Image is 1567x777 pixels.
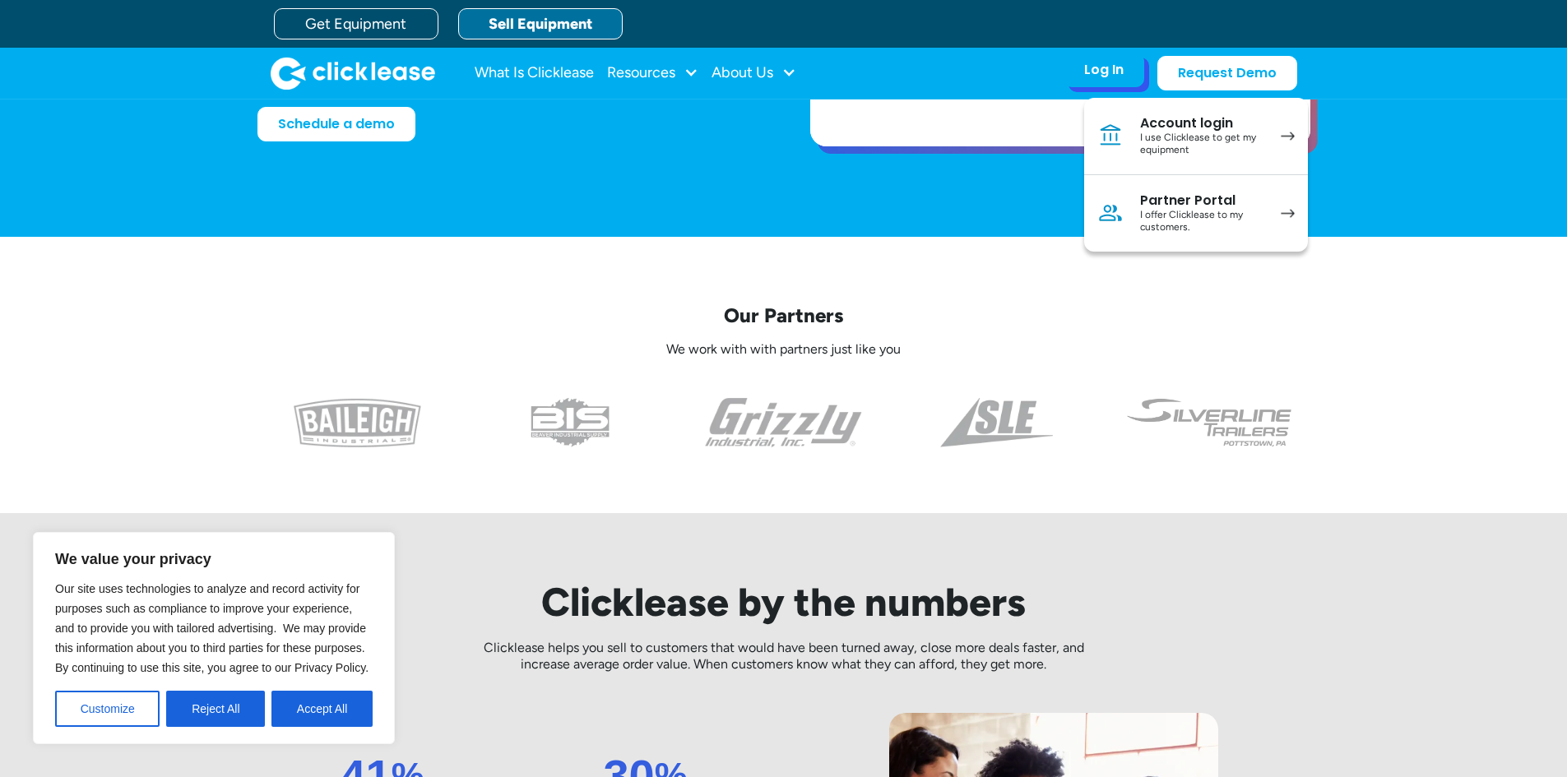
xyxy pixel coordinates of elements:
button: Accept All [271,691,373,727]
button: Reject All [166,691,265,727]
p: We work with with partners just like you [257,341,1310,358]
img: baileigh logo [294,398,421,447]
div: I use Clicklease to get my equipment [1140,132,1264,157]
div: Resources [607,57,698,90]
div: I offer Clicklease to my customers. [1140,209,1264,234]
a: Schedule a demo [257,107,415,141]
img: the logo for beaver industrial supply [531,398,610,447]
a: What Is Clicklease [475,57,594,90]
img: the grizzly industrial inc logo [705,398,862,447]
img: arrow [1281,209,1295,218]
a: Partner PortalI offer Clicklease to my customers. [1084,175,1308,252]
div: We value your privacy [33,532,395,744]
div: Partner Portal [1140,192,1264,209]
a: Get Equipment [274,8,438,39]
button: Customize [55,691,160,727]
a: Account loginI use Clicklease to get my equipment [1084,98,1308,175]
img: Bank icon [1097,123,1124,149]
span: Our site uses technologies to analyze and record activity for purposes such as compliance to impr... [55,582,369,674]
div: Account login [1140,115,1264,132]
img: Person icon [1097,200,1124,226]
img: arrow [1281,132,1295,141]
p: Our Partners [257,303,1310,328]
img: a black and white photo of the side of a triangle [940,398,1053,447]
a: Sell Equipment [458,8,623,39]
div: Log In [1084,62,1124,78]
a: home [271,57,435,90]
h2: Clicklease by the numbers [468,579,1100,627]
nav: Log In [1084,98,1308,252]
p: Clicklease helps you sell to customers that would have been turned away, close more deals faster,... [468,640,1100,674]
img: undefined [1125,398,1294,447]
p: We value your privacy [55,549,373,569]
img: Clicklease logo [271,57,435,90]
a: Request Demo [1157,56,1297,90]
div: About Us [712,57,796,90]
